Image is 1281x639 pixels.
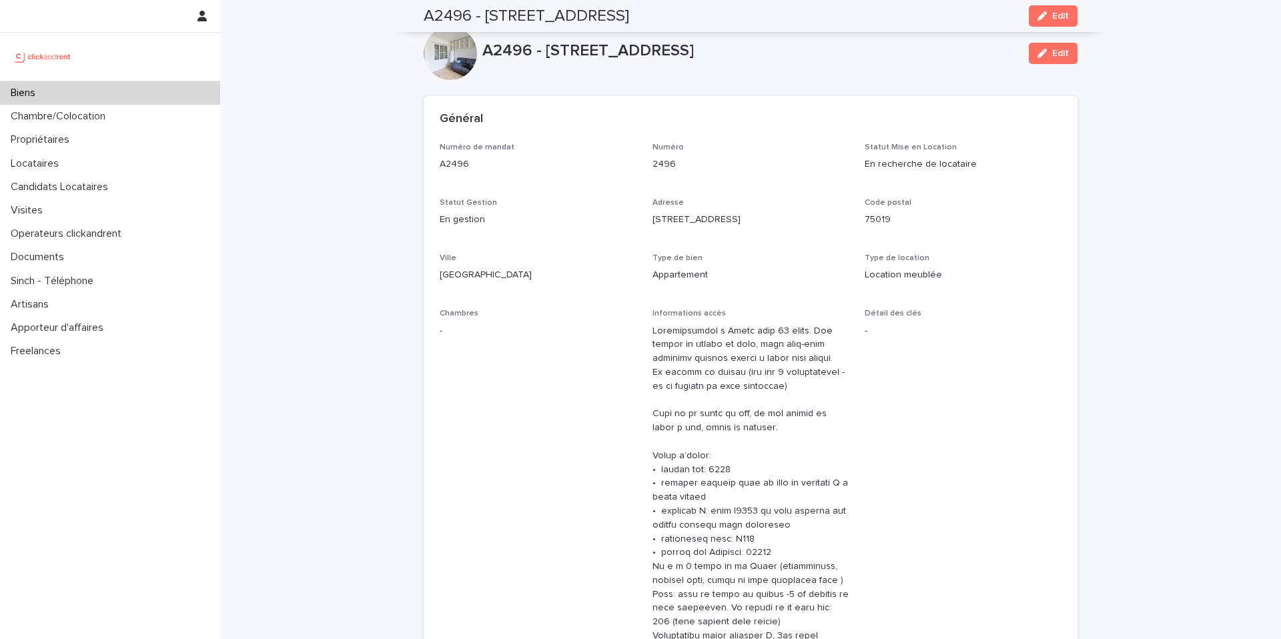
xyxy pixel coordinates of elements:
[653,213,849,227] p: [STREET_ADDRESS]
[865,309,921,317] span: Détail des clés
[5,322,114,334] p: Apporteur d'affaires
[440,157,636,171] p: A2496
[5,157,69,170] p: Locataires
[653,268,849,282] p: Appartement
[11,43,75,70] img: UCB0brd3T0yccxBKYDjQ
[653,199,684,207] span: Adresse
[653,309,726,317] span: Informations accès
[1029,5,1078,27] button: Edit
[5,227,132,240] p: Operateurs clickandrent
[653,254,703,262] span: Type de bien
[865,213,1061,227] p: 75019
[5,181,119,193] p: Candidats Locataires
[1052,49,1069,58] span: Edit
[440,143,514,151] span: Numéro de mandat
[865,157,1061,171] p: En recherche de locataire
[5,251,75,263] p: Documents
[440,199,497,207] span: Statut Gestion
[1052,11,1069,21] span: Edit
[440,268,636,282] p: [GEOGRAPHIC_DATA]
[5,87,46,99] p: Biens
[482,41,1018,61] p: A2496 - [STREET_ADDRESS]
[5,298,59,311] p: Artisans
[5,204,53,217] p: Visites
[653,157,849,171] p: 2496
[5,110,116,123] p: Chambre/Colocation
[440,213,636,227] p: En gestion
[1029,43,1078,64] button: Edit
[440,309,478,317] span: Chambres
[5,133,80,146] p: Propriétaires
[440,112,483,127] h2: Général
[865,143,957,151] span: Statut Mise en Location
[440,254,456,262] span: Ville
[865,268,1061,282] p: Location meublée
[865,254,929,262] span: Type de location
[865,324,1061,338] p: -
[5,345,71,358] p: Freelances
[5,275,104,287] p: Sinch - Téléphone
[865,199,911,207] span: Code postal
[424,7,629,26] h2: A2496 - [STREET_ADDRESS]
[440,324,636,338] p: -
[653,143,684,151] span: Numéro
